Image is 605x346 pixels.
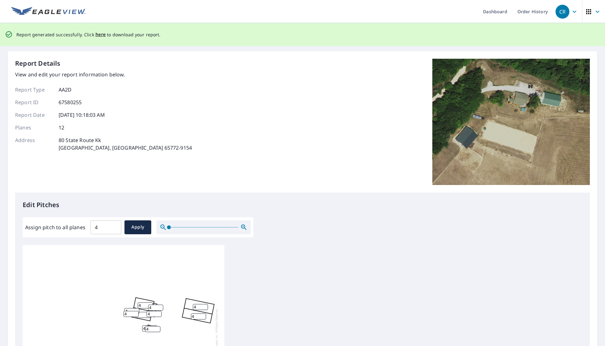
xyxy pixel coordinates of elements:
[124,220,151,234] button: Apply
[59,86,72,93] p: AA2D
[59,136,192,152] p: 80 State Route Kk [GEOGRAPHIC_DATA], [GEOGRAPHIC_DATA] 65772-9154
[432,59,590,185] img: Top image
[15,86,53,93] p: Report Type
[23,200,582,210] p: Edit Pitches
[15,98,53,106] p: Report ID
[59,98,82,106] p: 67580255
[90,218,121,236] input: 00.0
[59,124,64,131] p: 12
[16,31,161,39] p: Report generated successfully. Click to download your report.
[130,223,146,231] span: Apply
[25,224,85,231] label: Assign pitch to all planes
[15,124,53,131] p: Planes
[15,71,192,78] p: View and edit your report information below.
[11,7,86,16] img: EV Logo
[556,5,569,19] div: CR
[15,111,53,119] p: Report Date
[95,31,106,39] button: here
[15,136,53,152] p: Address
[59,111,105,119] p: [DATE] 10:18:03 AM
[15,59,60,68] p: Report Details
